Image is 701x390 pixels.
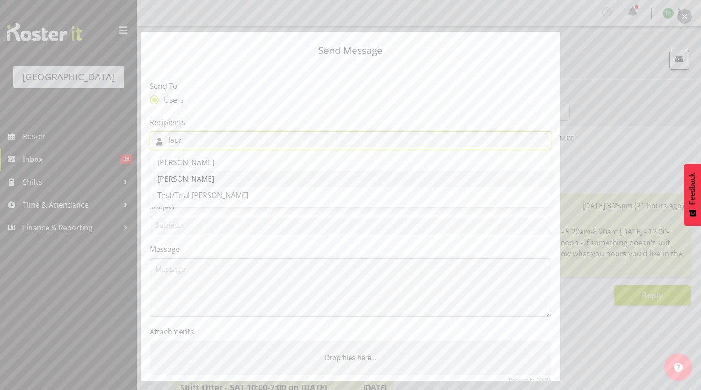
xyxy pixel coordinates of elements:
[150,244,551,255] label: Message
[150,159,551,170] label: Send Via
[688,173,696,205] span: Feedback
[157,174,214,184] span: [PERSON_NAME]
[150,133,551,147] input: Search for users
[150,81,551,92] label: Send To
[157,190,248,200] span: Test/Trial [PERSON_NAME]
[684,164,701,226] button: Feedback - Show survey
[150,216,551,234] input: Subject
[150,117,551,128] label: Recipients
[150,154,551,171] a: [PERSON_NAME]
[150,326,551,337] label: Attachments
[674,363,683,372] img: help-xxl-2.png
[150,171,551,187] a: [PERSON_NAME]
[150,201,551,212] label: Subject
[321,349,380,367] label: Drop files here...
[150,187,551,203] a: Test/Trial [PERSON_NAME]
[150,46,551,55] p: Send Message
[157,157,214,167] span: [PERSON_NAME]
[509,378,551,382] a: Powered by PQINA
[159,95,184,104] span: Users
